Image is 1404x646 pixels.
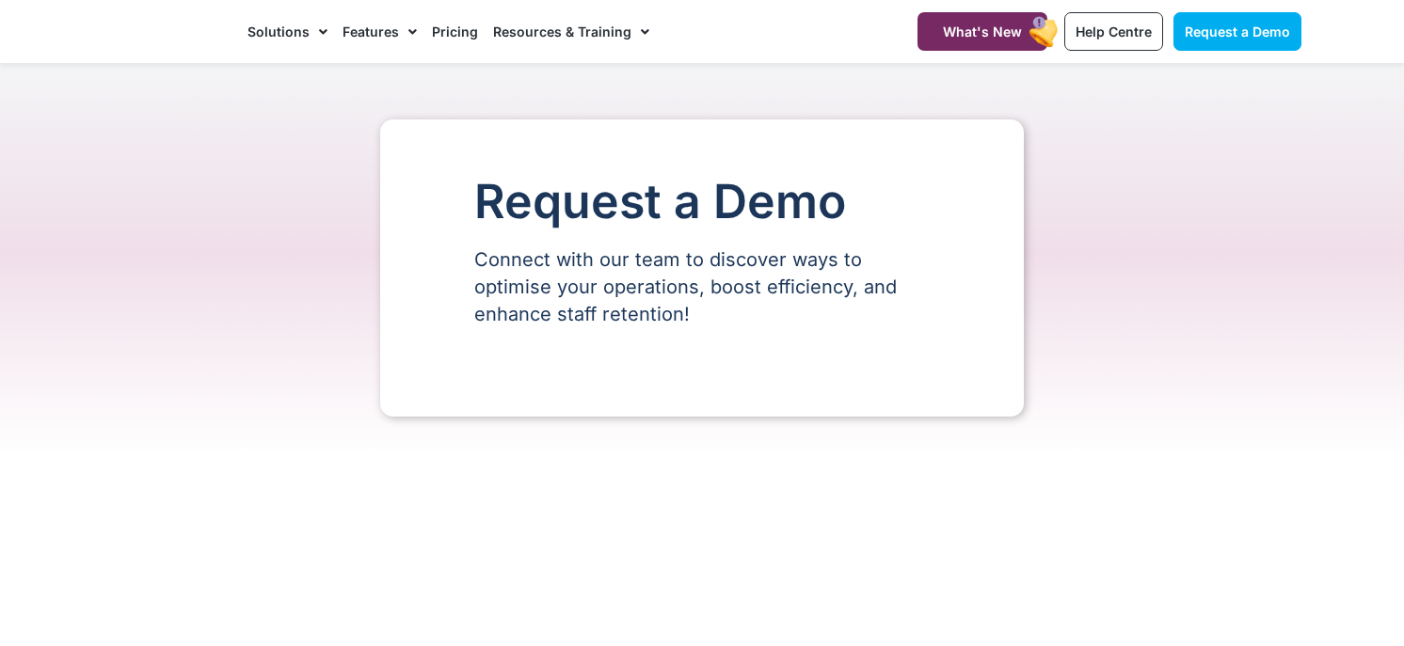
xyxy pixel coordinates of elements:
span: What's New [943,24,1022,39]
a: Request a Demo [1173,12,1301,51]
h1: Request a Demo [474,176,930,228]
img: CareMaster Logo [103,18,230,46]
span: Help Centre [1076,24,1152,39]
a: What's New [917,12,1047,51]
a: Help Centre [1064,12,1163,51]
h2: Thank you for trusting CareMaster with supporting your business [103,614,1301,644]
span: Request a Demo [1185,24,1290,39]
p: Connect with our team to discover ways to optimise your operations, boost efficiency, and enhance... [474,246,930,328]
